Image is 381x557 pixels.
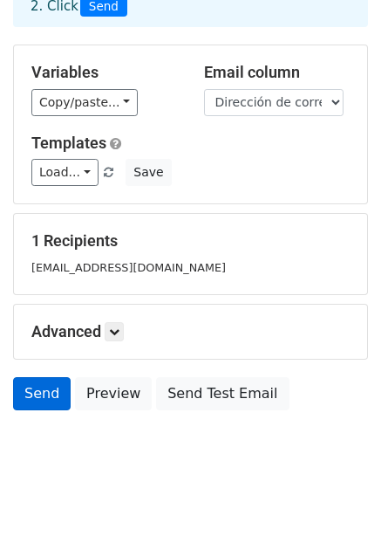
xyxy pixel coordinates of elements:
a: Send [13,377,71,410]
a: Preview [75,377,152,410]
h5: Variables [31,63,178,82]
a: Templates [31,134,106,152]
h5: Advanced [31,322,350,341]
div: Widget de chat [294,473,381,557]
iframe: Chat Widget [294,473,381,557]
a: Load... [31,159,99,186]
small: [EMAIL_ADDRESS][DOMAIN_NAME] [31,261,226,274]
h5: Email column [204,63,350,82]
h5: 1 Recipients [31,231,350,251]
a: Send Test Email [156,377,289,410]
a: Copy/paste... [31,89,138,116]
button: Save [126,159,171,186]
